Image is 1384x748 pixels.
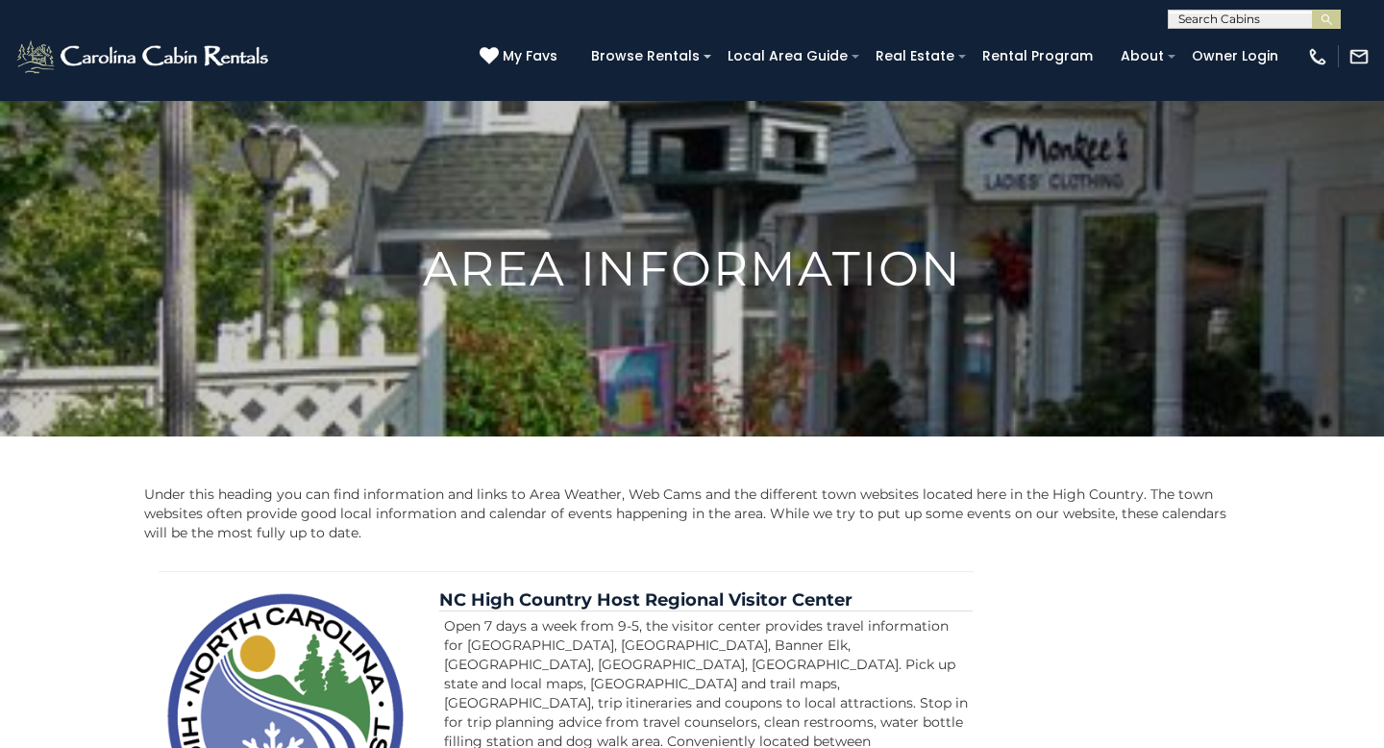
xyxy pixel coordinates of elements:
img: phone-regular-white.png [1307,46,1328,67]
a: Real Estate [866,41,964,71]
a: About [1111,41,1174,71]
a: My Favs [480,46,562,67]
img: White-1-2.png [14,37,274,76]
img: mail-regular-white.png [1348,46,1370,67]
a: NC High Country Host Regional Visitor Center [439,589,853,611]
a: Owner Login [1182,41,1288,71]
span: My Favs [503,46,557,66]
a: Rental Program [973,41,1102,71]
p: Under this heading you can find information and links to Area Weather, Web Cams and the different... [144,485,1240,542]
a: Local Area Guide [718,41,857,71]
a: Browse Rentals [581,41,709,71]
